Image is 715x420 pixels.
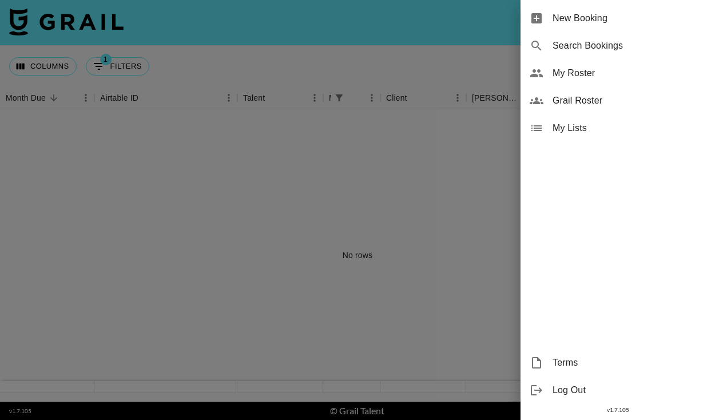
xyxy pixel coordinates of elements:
[521,87,715,114] div: Grail Roster
[553,66,706,80] span: My Roster
[521,5,715,32] div: New Booking
[521,404,715,416] div: v 1.7.105
[521,32,715,60] div: Search Bookings
[553,121,706,135] span: My Lists
[521,60,715,87] div: My Roster
[553,94,706,108] span: Grail Roster
[521,377,715,404] div: Log Out
[553,356,706,370] span: Terms
[553,383,706,397] span: Log Out
[521,349,715,377] div: Terms
[553,11,706,25] span: New Booking
[553,39,706,53] span: Search Bookings
[521,114,715,142] div: My Lists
